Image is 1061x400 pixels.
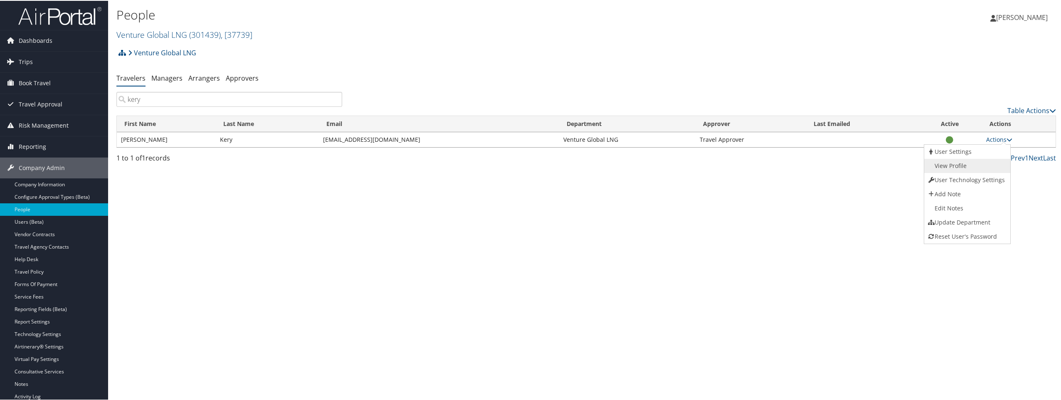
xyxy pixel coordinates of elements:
td: [EMAIL_ADDRESS][DOMAIN_NAME] [319,131,560,146]
span: Risk Management [19,114,69,135]
a: Prev [1011,153,1025,162]
th: First Name: activate to sort column ascending [117,115,216,131]
a: Approvers [226,73,259,82]
td: Travel Approver [696,131,806,146]
a: Travelers [116,73,146,82]
div: 1 to 1 of records [116,152,342,166]
a: Edit Notes [924,200,1009,215]
a: [PERSON_NAME] [990,4,1056,29]
th: Email: activate to sort column ascending [319,115,560,131]
th: Last Emailed: activate to sort column ascending [806,115,917,131]
span: ( 301439 ) [189,28,221,40]
td: Venture Global LNG [559,131,696,146]
input: Search [116,91,342,106]
a: Update Department For This Traveler [924,215,1009,229]
a: Arrangers [188,73,220,82]
a: Venture Global LNG [116,28,252,40]
th: Active: activate to sort column ascending [917,115,982,131]
a: Table Actions [1007,105,1056,114]
span: 1 [142,153,146,162]
th: Last Name: activate to sort column descending [216,115,319,131]
a: AirPortal Profile [924,158,1009,172]
span: , [ 37739 ] [221,28,252,40]
a: Last [1043,153,1056,162]
a: 1 [1025,153,1029,162]
span: [PERSON_NAME] [996,12,1048,21]
a: Add Note [924,186,1009,200]
th: Actions [982,115,1056,131]
th: Department: activate to sort column ascending [559,115,696,131]
th: Approver [696,115,806,131]
span: Book Travel [19,72,51,93]
h1: People [116,5,743,23]
a: Reset User's Password [924,229,1009,243]
a: View User's Settings [924,144,1009,158]
span: Travel Approval [19,93,62,114]
span: Company Admin [19,157,65,178]
td: Kery [216,131,319,146]
a: User Technology Settings [924,172,1009,186]
a: Managers [151,73,183,82]
img: airportal-logo.png [18,5,101,25]
span: Trips [19,51,33,72]
a: Next [1029,153,1043,162]
a: Actions [986,135,1012,143]
td: [PERSON_NAME] [117,131,216,146]
span: Reporting [19,136,46,156]
a: Venture Global LNG [128,44,196,60]
span: Dashboards [19,30,52,50]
